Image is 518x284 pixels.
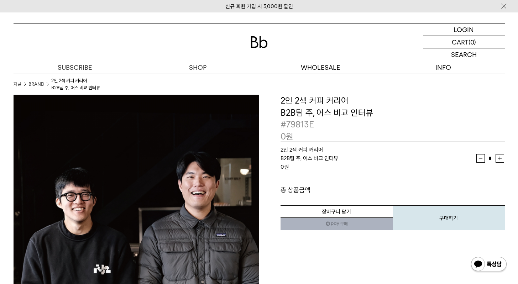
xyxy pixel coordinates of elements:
[281,163,476,171] div: 원
[476,154,485,163] button: 감소
[281,95,505,119] h3: 2인 2색 커피 커리어 B2B팀 주, 어스 비교 인터뷰
[225,3,293,10] a: 신규 회원 가입 시 3,000원 할인
[259,61,382,74] p: WHOLESALE
[469,36,476,48] p: (0)
[281,119,505,131] p: #79813E
[281,217,393,230] a: 새창
[452,36,469,48] p: CART
[423,36,505,48] a: CART (0)
[454,23,474,36] p: LOGIN
[281,164,284,170] strong: 0
[423,23,505,36] a: LOGIN
[281,205,393,218] button: 장바구니 담기
[451,48,477,61] p: SEARCH
[14,81,21,88] a: 저널
[470,256,507,273] img: 카카오톡 채널 1:1 채팅 버튼
[286,131,293,142] span: 원
[51,77,100,91] li: 2인 2색 커피 커리어 B2B팀 주, 어스 비교 인터뷰
[393,205,505,230] button: 구매하기
[251,36,268,48] img: 로고
[382,61,505,74] p: INFO
[28,81,44,88] a: BRAND
[14,61,136,74] a: SUBSCRIBE
[281,131,293,143] p: 0
[496,154,504,163] button: 증가
[281,186,393,194] dt: 총 상품금액
[281,147,338,162] span: 2인 2색 커피 커리어 B2B팀 주, 어스 비교 인터뷰
[136,61,259,74] a: SHOP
